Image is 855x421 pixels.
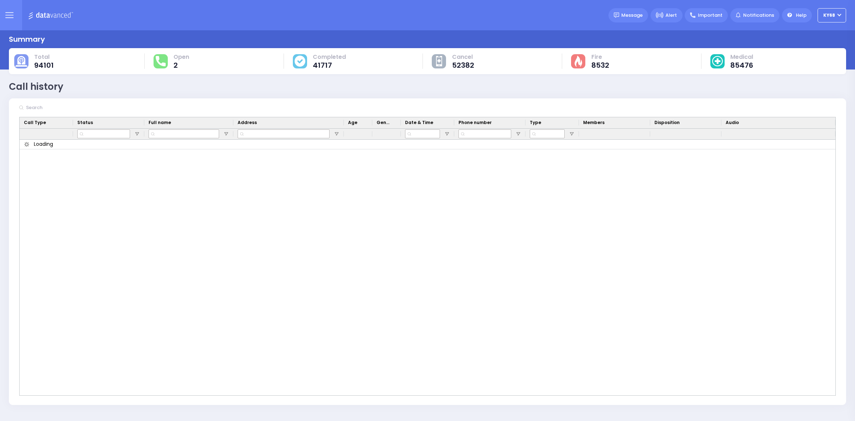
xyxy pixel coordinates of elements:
[743,12,774,19] span: Notifications
[28,11,76,20] img: Logo
[223,131,229,137] button: Open Filter Menu
[530,119,541,126] span: Type
[238,129,330,138] input: Address Filter Input
[173,62,189,69] span: 2
[313,53,346,61] span: Completed
[726,119,739,126] span: Audio
[569,131,575,137] button: Open Filter Menu
[665,12,677,19] span: Alert
[77,119,93,126] span: Status
[452,53,474,61] span: Cancel
[156,56,166,66] img: total-response.svg
[698,12,722,19] span: Important
[34,140,53,148] span: Loading
[348,119,357,126] span: Age
[583,119,605,126] span: Members
[591,53,609,61] span: Fire
[34,53,54,61] span: Total
[515,131,521,137] button: Open Filter Menu
[134,131,140,137] button: Open Filter Menu
[458,119,492,126] span: Phone number
[796,12,807,19] span: Help
[173,53,189,61] span: Open
[149,119,171,126] span: Full name
[823,12,835,19] span: ky68
[436,56,442,67] img: other-cause.svg
[712,56,723,67] img: medical-cause.svg
[405,129,440,138] input: Date & Time Filter Input
[452,62,474,69] span: 52382
[9,80,63,94] div: Call history
[730,62,753,69] span: 85476
[818,8,846,22] button: ky68
[591,62,609,69] span: 8532
[730,53,753,61] span: Medical
[313,62,346,69] span: 41717
[15,56,27,67] img: total-cause.svg
[295,56,305,66] img: cause-cover.svg
[24,101,131,114] input: Search
[405,119,433,126] span: Date & Time
[24,119,46,126] span: Call Type
[377,119,391,126] span: Gender
[77,129,130,138] input: Status Filter Input
[334,131,340,137] button: Open Filter Menu
[614,12,619,18] img: message.svg
[530,129,565,138] input: Type Filter Input
[149,129,219,138] input: Full name Filter Input
[458,129,511,138] input: Phone number Filter Input
[575,56,582,67] img: fire-cause.svg
[238,119,257,126] span: Address
[444,131,450,137] button: Open Filter Menu
[9,34,45,45] div: Summary
[621,12,643,19] span: Message
[654,119,680,126] span: Disposition
[34,62,54,69] span: 94101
